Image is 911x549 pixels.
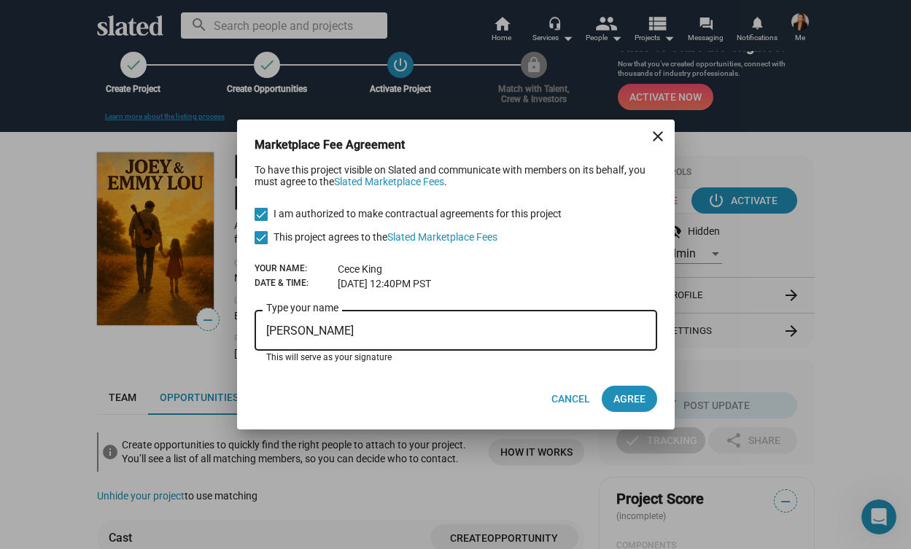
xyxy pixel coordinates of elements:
[334,176,444,187] a: Slated Marketplace Fees
[274,205,562,222] span: I am authorized to make contractual agreements for this project
[551,386,590,412] span: Cancel
[266,352,392,364] mat-hint: This will serve as your signature
[540,386,602,412] button: Cancel
[602,386,657,412] button: AGREE
[255,263,338,275] dt: Your Name:
[274,228,497,246] span: This project agrees to the
[649,128,667,145] mat-icon: close
[362,263,382,275] span: King
[387,231,497,243] a: Slated Marketplace Fees
[255,164,657,187] div: To have this project visible on Slated and communicate with members on its behalf, you must agree...
[255,278,338,289] dt: Date & Time:
[338,278,431,289] dd: [DATE] 12:40PM PST
[613,386,646,412] span: AGREE
[338,263,360,275] span: Cece
[255,137,425,152] h3: Marketplace Fee Agreement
